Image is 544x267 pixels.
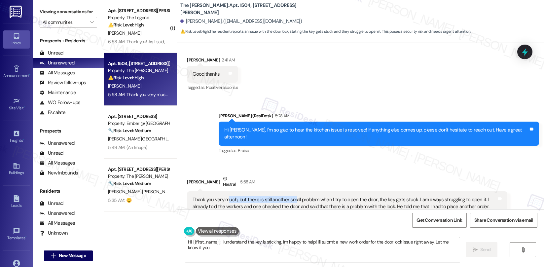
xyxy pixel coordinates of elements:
img: ResiDesk Logo [10,6,23,18]
div: Prospects + Residents [33,37,104,44]
span: • [29,72,30,77]
span: • [25,235,26,239]
span: : The resident reports an issue with the door lock, stating the key gets stuck and they struggle ... [180,28,471,35]
div: [PERSON_NAME] [187,175,507,191]
div: Good thanks [193,71,220,78]
div: All Messages [40,160,75,167]
div: Apt. 7205, [STREET_ADDRESS] [108,219,169,226]
button: New Message [44,250,93,261]
div: 2:41 AM [220,57,235,63]
strong: ⚠️ Risk Level: High [108,75,144,81]
div: Apt. [STREET_ADDRESS][PERSON_NAME] [108,7,169,14]
div: Tagged as: [187,83,238,92]
div: Apt. [STREET_ADDRESS][PERSON_NAME] [108,166,169,173]
a: Buildings [3,160,30,178]
div: Unanswered [40,140,75,147]
div: 5:35 AM: 😊 [108,197,131,203]
div: Unknown [40,230,68,237]
i:  [473,247,478,252]
div: [PERSON_NAME]. ([EMAIL_ADDRESS][DOMAIN_NAME]) [180,18,302,25]
i:  [90,19,94,25]
div: Unanswered [40,59,75,66]
div: Hi [PERSON_NAME], I'm so glad to hear the kitchen issue is resolved! If anything else comes up, p... [224,127,528,141]
span: • [23,137,24,142]
div: New Inbounds [40,170,78,176]
div: 5:28 AM [273,112,289,119]
div: Unread [40,50,63,57]
strong: 🔧 Risk Level: Medium [108,180,151,186]
div: 5:49 AM: (An Image) [108,144,147,150]
span: Get Conversation Link [417,217,462,224]
label: Viewing conversations for [40,7,97,17]
div: [PERSON_NAME] (ResiDesk) [219,112,539,122]
div: Residents [33,188,104,195]
span: Share Conversation via email [474,217,533,224]
div: Escalate [40,109,65,116]
b: The [PERSON_NAME]: Apt. 1504, [STREET_ADDRESS][PERSON_NAME] [180,2,312,16]
i:  [521,247,526,252]
i:  [51,253,56,258]
span: [PERSON_NAME] [PERSON_NAME] [108,189,175,195]
div: Apt. 1504, [STREET_ADDRESS][PERSON_NAME] [108,60,169,67]
textarea: Hi {{first_name}}, I understand the key is sticking. I'm happy to help! I'll submit a new work or... [185,237,460,262]
strong: 🔧 Risk Level: Medium [108,128,151,133]
input: All communities [43,17,87,27]
span: [PERSON_NAME] [108,83,141,89]
div: All Messages [40,69,75,76]
span: Send [480,246,490,253]
div: Unread [40,150,63,157]
span: • [24,105,25,109]
button: Share Conversation via email [470,213,537,228]
a: Leads [3,193,30,211]
div: Tagged as: [219,146,539,155]
div: WO Follow-ups [40,99,80,106]
div: Maintenance [40,89,76,96]
a: Insights • [3,128,30,146]
span: Praise [238,148,249,153]
div: Prospects [33,128,104,134]
div: All Messages [40,220,75,227]
div: Apt. [STREET_ADDRESS] [108,113,169,120]
div: Property: The [PERSON_NAME] [108,173,169,180]
div: Property: Ember @ [GEOGRAPHIC_DATA] [108,120,169,127]
div: 5:58 AM [238,178,255,185]
span: New Message [59,252,86,259]
div: 6:58 AM: Thank you! As I said, I do not want anybody to get in trouble and the dogs are not a bot... [108,39,363,45]
div: Unread [40,200,63,207]
span: Positive response [206,85,238,90]
span: [PERSON_NAME] [108,30,141,36]
button: Get Conversation Link [412,213,466,228]
div: [PERSON_NAME] [187,57,238,66]
div: Property: The [PERSON_NAME] [108,67,169,74]
a: Site Visit • [3,95,30,113]
a: Templates • [3,225,30,243]
a: Inbox [3,30,30,48]
strong: ⚠️ Risk Level: High [180,29,209,34]
button: Send [466,242,498,257]
div: Property: The Legend [108,14,169,21]
strong: ⚠️ Risk Level: High [108,22,144,28]
div: Review follow-ups [40,79,86,86]
span: [PERSON_NAME][GEOGRAPHIC_DATA] [108,136,185,142]
div: Neutral [222,175,237,189]
div: Unanswered [40,210,75,217]
div: Thank you very much, but there is still another small problem when I try to open the door, the ke... [193,196,497,210]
